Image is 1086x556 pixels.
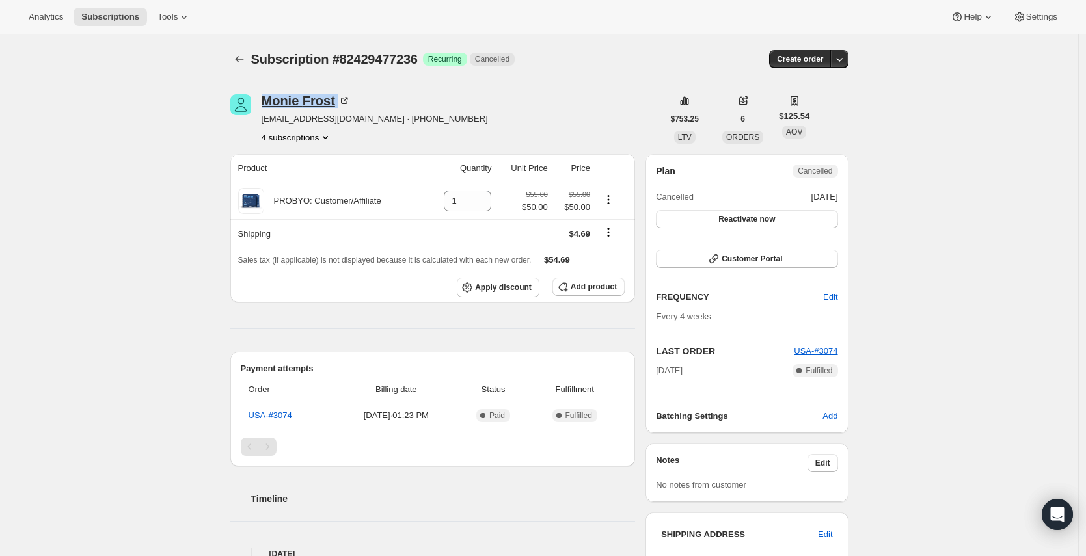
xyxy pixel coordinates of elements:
span: No notes from customer [656,480,746,490]
span: ORDERS [726,133,759,142]
span: Create order [777,54,823,64]
button: Shipping actions [598,225,619,239]
span: Fulfilled [565,410,592,421]
button: Apply discount [457,278,539,297]
span: Paid [489,410,505,421]
span: [EMAIL_ADDRESS][DOMAIN_NAME] · [PHONE_NUMBER] [262,113,488,126]
span: Edit [815,458,830,468]
span: Fulfilled [806,365,832,376]
th: Price [552,154,594,183]
a: USA-#3074 [249,410,292,420]
button: Product actions [598,192,619,207]
span: Sales tax (if applicable) is not displayed because it is calculated with each new order. [238,256,532,265]
span: Monie Frost [230,94,251,115]
span: Billing date [338,383,454,396]
button: Create order [769,50,831,68]
span: $753.25 [671,114,699,124]
div: PROBYO: Customer/Affiliate [264,194,381,207]
span: Subscriptions [81,12,139,22]
span: Settings [1026,12,1057,22]
span: Reactivate now [718,214,775,224]
span: Help [964,12,981,22]
h2: LAST ORDER [656,345,794,358]
button: Settings [1005,8,1065,26]
nav: Pagination [241,438,625,456]
span: $125.54 [779,110,809,123]
div: Open Intercom Messenger [1042,499,1073,530]
span: Fulfillment [532,383,617,396]
button: Help [943,8,1002,26]
small: $55.00 [569,191,590,198]
span: $54.69 [544,255,570,265]
h2: Timeline [251,492,636,505]
button: Edit [810,524,840,545]
button: Edit [808,454,838,472]
span: Analytics [29,12,63,22]
button: Tools [150,8,198,26]
button: USA-#3074 [794,345,837,358]
span: Recurring [428,54,462,64]
th: Quantity [426,154,495,183]
th: Unit Price [495,154,551,183]
span: Subscription #82429477236 [251,52,418,66]
button: 6 [733,110,753,128]
span: $4.69 [569,229,590,239]
span: $50.00 [556,201,590,214]
span: [DATE] [656,364,683,377]
a: USA-#3074 [794,346,837,356]
th: Order [241,375,334,404]
span: Edit [823,291,837,304]
span: Apply discount [475,282,532,293]
th: Product [230,154,426,183]
h6: Batching Settings [656,410,822,423]
span: Add product [571,282,617,292]
button: Add [815,406,845,427]
small: $55.00 [526,191,548,198]
span: Status [462,383,524,396]
button: Edit [815,287,845,308]
h2: FREQUENCY [656,291,823,304]
span: Add [822,410,837,423]
span: Every 4 weeks [656,311,711,321]
span: [DATE] · 01:23 PM [338,409,454,422]
button: Subscriptions [74,8,147,26]
span: Cancelled [475,54,509,64]
span: Edit [818,528,832,541]
th: Shipping [230,219,426,248]
button: Reactivate now [656,210,837,228]
span: Cancelled [656,191,694,204]
h3: Notes [656,454,808,472]
button: Customer Portal [656,250,837,268]
h2: Payment attempts [241,362,625,375]
img: product img [238,188,264,214]
span: Tools [157,12,178,22]
span: [DATE] [811,191,838,204]
h3: SHIPPING ADDRESS [661,528,818,541]
span: LTV [678,133,692,142]
h2: Plan [656,165,675,178]
span: 6 [740,114,745,124]
button: Product actions [262,131,333,144]
div: Monie Frost [262,94,351,107]
button: Subscriptions [230,50,249,68]
button: $753.25 [663,110,707,128]
span: $50.00 [522,201,548,214]
span: Cancelled [798,166,832,176]
button: Analytics [21,8,71,26]
button: Add product [552,278,625,296]
span: AOV [786,127,802,137]
span: Customer Portal [722,254,782,264]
